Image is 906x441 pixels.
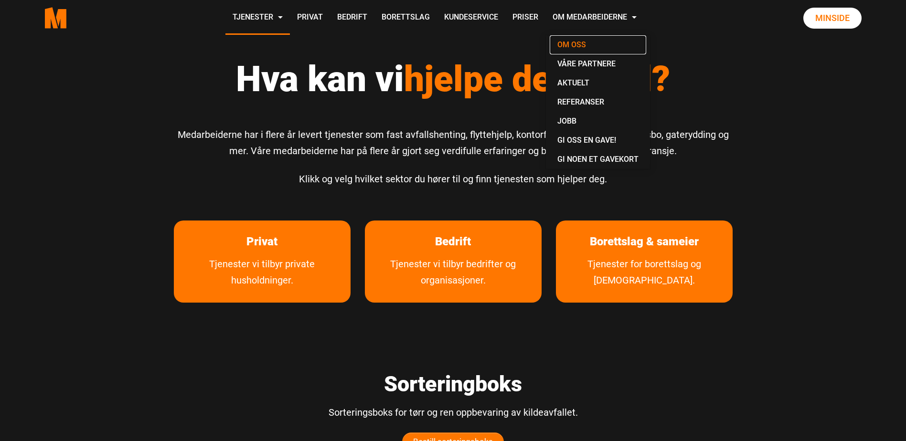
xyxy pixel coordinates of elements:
a: Tjenester [225,1,290,35]
a: les mer om Bedrift [421,220,485,263]
a: Våre partnere [550,54,646,73]
a: Bedrift [330,1,374,35]
a: les mer om Privat [232,220,292,263]
a: Borettslag [374,1,437,35]
a: Tjenester vi tilbyr private husholdninger [174,256,351,303]
a: Aktuelt [550,73,646,93]
h2: Sorteringboks [7,371,899,397]
p: Klikk og velg hvilket sektor du hører til og finn tjenesten som hjelper deg. [174,171,733,187]
a: Referanser [550,93,646,112]
span: hjelpe deg med? [404,58,670,100]
a: Om oss [550,35,646,54]
a: Tjenester vi tilbyr bedrifter og organisasjoner [365,256,542,303]
a: Kundeservice [437,1,505,35]
a: Priser [505,1,545,35]
p: Medarbeiderne har i flere år levert tjenester som fast avfallshenting, flyttehjelp, kontorflyttin... [174,126,733,159]
a: Om Medarbeiderne [545,1,644,35]
a: Gi oss en gave! [550,131,646,150]
p: Sorteringsboks for tørr og ren oppbevaring av kildeavfallet. [7,404,899,420]
a: Privat [290,1,330,35]
a: Minside [803,8,862,29]
a: Gi noen et gavekort [550,150,646,169]
a: Les mer om Borettslag & sameier [576,220,713,263]
a: Jobb [550,112,646,131]
h1: Hva kan vi [174,57,733,100]
a: Tjenester for borettslag og sameier [556,256,733,303]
